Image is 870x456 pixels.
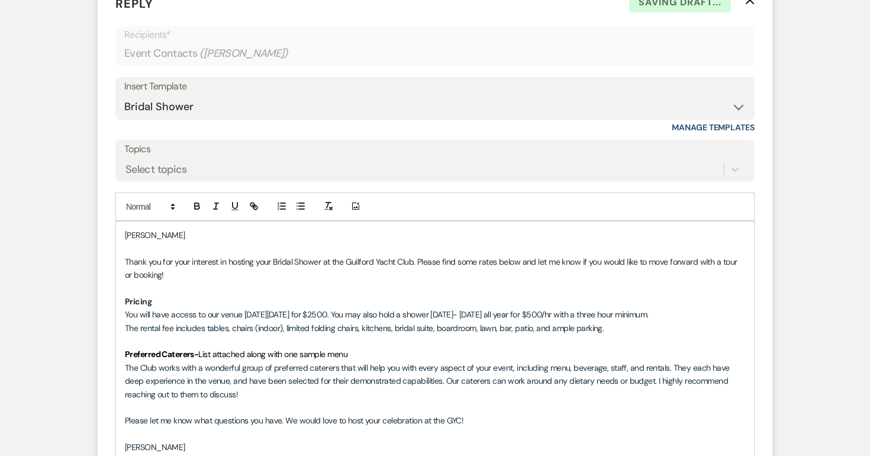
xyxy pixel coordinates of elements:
a: Manage Templates [672,122,755,133]
span: The Club works with a wonderful group of preferred caterers that will help you with every aspect ... [125,362,732,400]
label: Topics [124,141,746,158]
p: [PERSON_NAME] [125,229,745,242]
div: Event Contacts [124,42,746,65]
strong: Preferred Caterers- [125,349,198,359]
span: [PERSON_NAME] [125,442,185,452]
p: Thank you for your interest in hosting your Bridal Shower at the Guilford Yacht Club. Please find... [125,255,745,282]
strong: Pricing [125,296,152,307]
span: The rental fee includes tables, chairs (indoor), limited folding chairs, kitchens, bridal suite, ... [125,323,604,333]
div: Insert Template [124,78,746,95]
span: Please let me know what questions you have. We would love to host your celebration at the GYC! [125,415,463,426]
span: You will have access to our venue [DATE][DATE] for $2500. You may also hold a shower [DATE]- [DAT... [125,309,649,320]
span: List attached along with one sample menu [198,349,347,359]
p: Recipients* [124,27,746,43]
span: ( [PERSON_NAME] ) [199,46,288,62]
div: Select topics [125,161,187,177]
